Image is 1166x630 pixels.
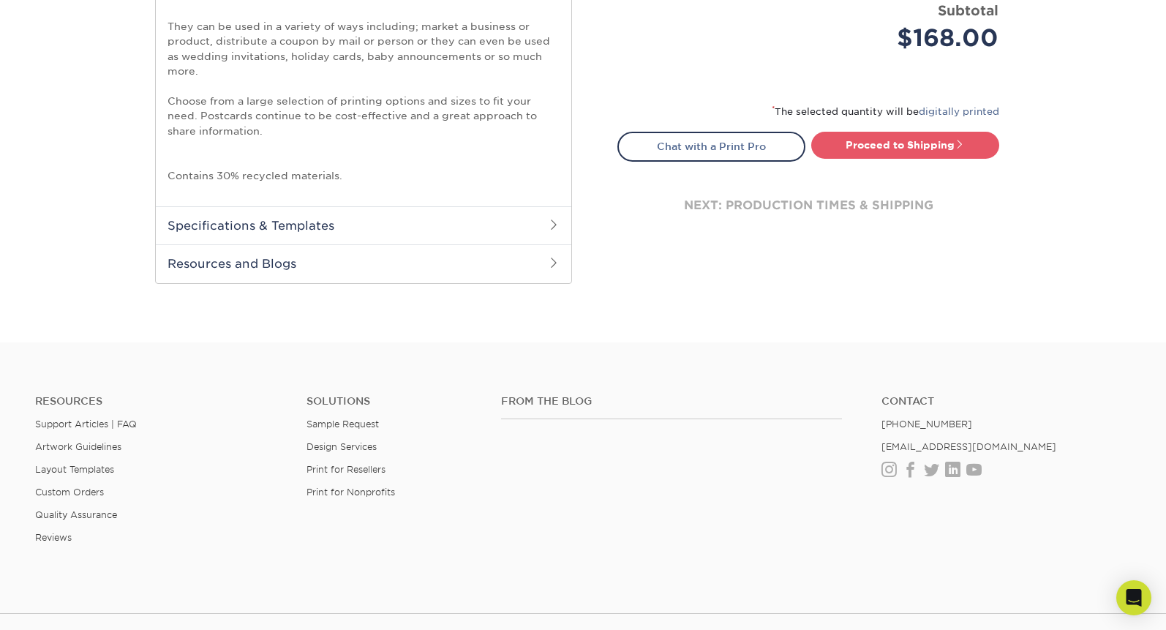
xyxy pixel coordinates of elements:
a: digitally printed [919,106,999,117]
a: Chat with a Print Pro [617,132,805,161]
a: Contact [881,395,1131,408]
a: Artwork Guidelines [35,441,121,452]
h4: From the Blog [501,395,842,408]
a: [PHONE_NUMBER] [881,419,972,430]
a: Custom Orders [35,487,104,498]
h2: Specifications & Templates [156,206,571,244]
a: Print for Nonprofits [306,487,395,498]
strong: Subtotal [938,2,998,18]
a: Proceed to Shipping [811,132,999,158]
div: next: production times & shipping [617,162,999,250]
a: Support Articles | FAQ [35,419,137,430]
small: The selected quantity will be [772,106,999,117]
div: $168.00 [819,20,998,56]
div: Open Intercom Messenger [1116,580,1151,615]
h4: Resources [35,395,285,408]
a: Quality Assurance [35,509,117,520]
h2: Resources and Blogs [156,244,571,282]
a: Design Services [306,441,377,452]
a: Reviews [35,532,72,543]
a: Sample Request [306,419,379,430]
a: Print for Resellers [306,464,385,475]
h4: Solutions [306,395,478,408]
a: [EMAIL_ADDRESS][DOMAIN_NAME] [881,441,1056,452]
a: Layout Templates [35,464,114,475]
